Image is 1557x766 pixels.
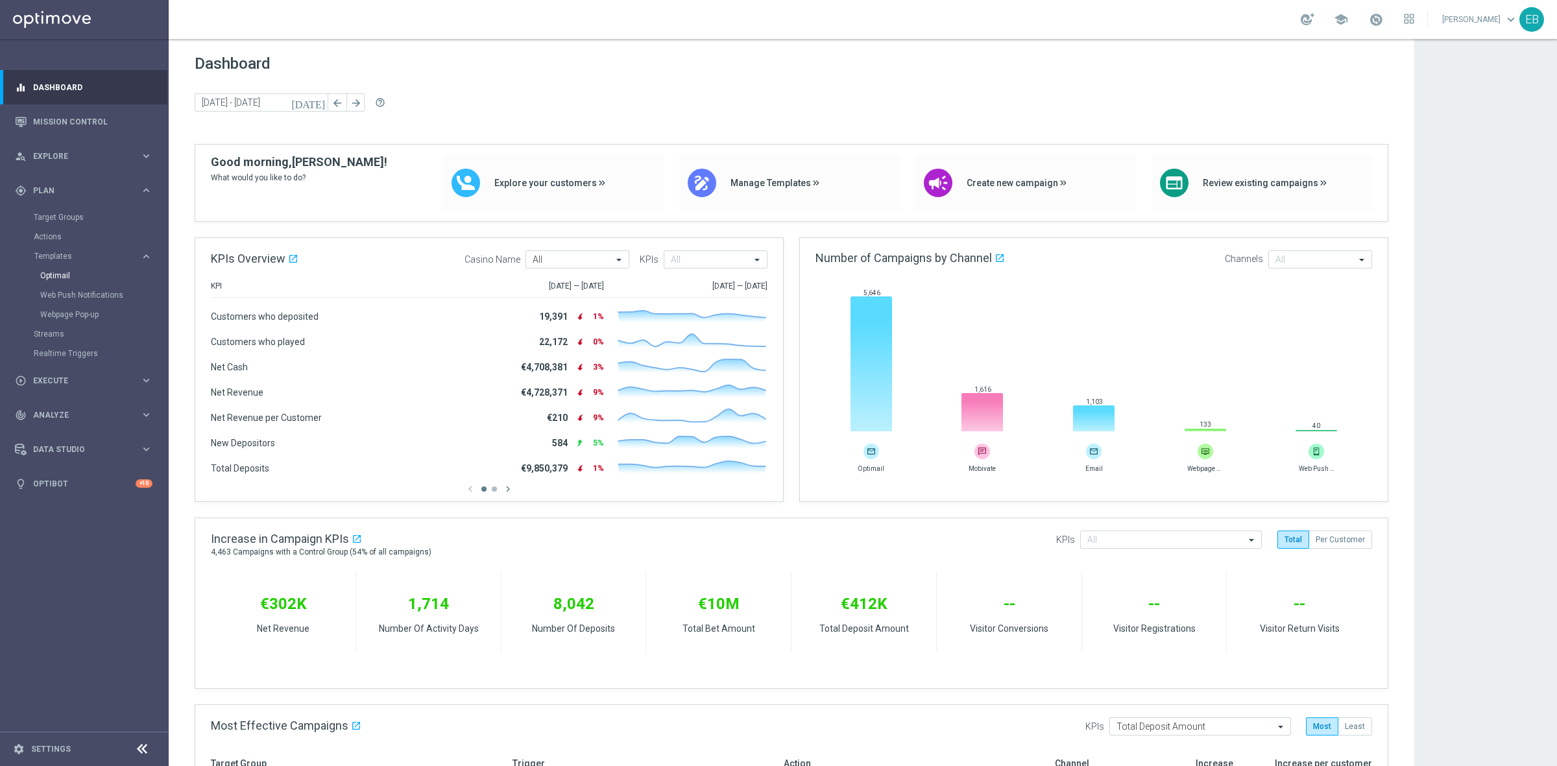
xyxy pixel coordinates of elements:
[1334,12,1348,27] span: school
[33,152,140,160] span: Explore
[15,444,140,455] div: Data Studio
[140,150,152,162] i: keyboard_arrow_right
[140,374,152,387] i: keyboard_arrow_right
[140,443,152,455] i: keyboard_arrow_right
[140,250,152,263] i: keyboard_arrow_right
[34,212,135,222] a: Target Groups
[15,70,152,104] div: Dashboard
[40,266,167,285] div: Optimail
[15,375,140,387] div: Execute
[14,444,153,455] button: Data Studio keyboard_arrow_right
[34,329,135,339] a: Streams
[40,290,135,300] a: Web Push Notifications
[34,227,167,246] div: Actions
[13,743,25,755] i: settings
[34,232,135,242] a: Actions
[15,82,27,93] i: equalizer
[34,348,135,359] a: Realtime Triggers
[15,409,27,421] i: track_changes
[34,252,127,260] span: Templates
[15,185,140,197] div: Plan
[14,479,153,489] button: lightbulb Optibot +10
[14,410,153,420] button: track_changes Analyze keyboard_arrow_right
[34,246,167,324] div: Templates
[140,409,152,421] i: keyboard_arrow_right
[33,187,140,195] span: Plan
[140,184,152,197] i: keyboard_arrow_right
[33,70,152,104] a: Dashboard
[40,309,135,320] a: Webpage Pop-up
[33,446,140,453] span: Data Studio
[14,151,153,162] button: person_search Explore keyboard_arrow_right
[14,186,153,196] button: gps_fixed Plan keyboard_arrow_right
[14,376,153,386] button: play_circle_outline Execute keyboard_arrow_right
[15,375,27,387] i: play_circle_outline
[33,377,140,385] span: Execute
[15,104,152,139] div: Mission Control
[33,104,152,139] a: Mission Control
[34,251,153,261] button: Templates keyboard_arrow_right
[15,150,27,162] i: person_search
[15,185,27,197] i: gps_fixed
[40,285,167,305] div: Web Push Notifications
[34,344,167,363] div: Realtime Triggers
[33,411,140,419] span: Analyze
[33,466,136,501] a: Optibot
[15,409,140,421] div: Analyze
[1519,7,1544,32] div: EB
[15,466,152,501] div: Optibot
[40,270,135,281] a: Optimail
[40,305,167,324] div: Webpage Pop-up
[34,252,140,260] div: Templates
[136,479,152,488] div: +10
[1504,12,1518,27] span: keyboard_arrow_down
[1441,10,1519,29] a: [PERSON_NAME]keyboard_arrow_down
[31,745,71,753] a: Settings
[15,150,140,162] div: Explore
[34,208,167,227] div: Target Groups
[14,117,153,127] button: Mission Control
[14,82,153,93] button: equalizer Dashboard
[34,324,167,344] div: Streams
[15,478,27,490] i: lightbulb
